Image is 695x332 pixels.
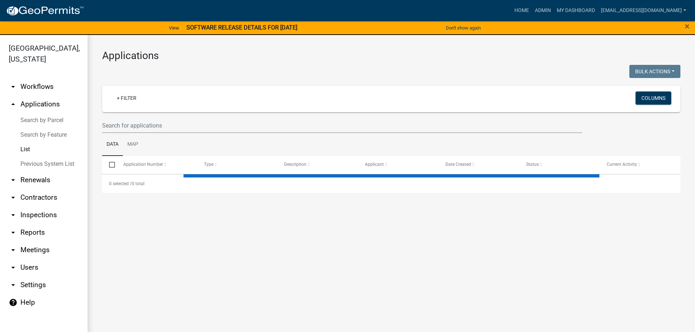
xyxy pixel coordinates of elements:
a: My Dashboard [554,4,598,17]
input: Search for applications [102,118,582,133]
datatable-header-cell: Type [197,156,277,173]
strong: SOFTWARE RELEASE DETAILS FOR [DATE] [186,24,297,31]
span: Application Number [123,162,163,167]
i: arrow_drop_up [9,100,18,109]
a: Data [102,133,123,156]
datatable-header-cell: Applicant [358,156,439,173]
span: Type [204,162,213,167]
datatable-header-cell: Description [277,156,358,173]
i: arrow_drop_down [9,176,18,184]
span: × [685,21,690,31]
button: Close [685,22,690,31]
span: Description [284,162,306,167]
datatable-header-cell: Date Created [439,156,519,173]
datatable-header-cell: Select [102,156,116,173]
i: arrow_drop_down [9,263,18,272]
span: 0 selected / [109,181,132,186]
span: Status [526,162,539,167]
a: Admin [532,4,554,17]
i: arrow_drop_down [9,82,18,91]
button: Columns [636,91,671,105]
h3: Applications [102,50,680,62]
datatable-header-cell: Application Number [116,156,197,173]
button: Bulk Actions [629,65,680,78]
i: arrow_drop_down [9,281,18,289]
a: Home [511,4,532,17]
i: help [9,298,18,307]
span: Applicant [365,162,384,167]
i: arrow_drop_down [9,211,18,219]
div: 0 total [102,175,680,193]
span: Current Activity [607,162,637,167]
i: arrow_drop_down [9,193,18,202]
datatable-header-cell: Current Activity [600,156,680,173]
span: Date Created [445,162,471,167]
a: [EMAIL_ADDRESS][DOMAIN_NAME] [598,4,689,17]
a: + Filter [111,91,142,105]
button: Don't show again [443,22,484,34]
a: View [166,22,182,34]
i: arrow_drop_down [9,228,18,237]
a: Map [123,133,143,156]
datatable-header-cell: Status [519,156,600,173]
i: arrow_drop_down [9,246,18,254]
